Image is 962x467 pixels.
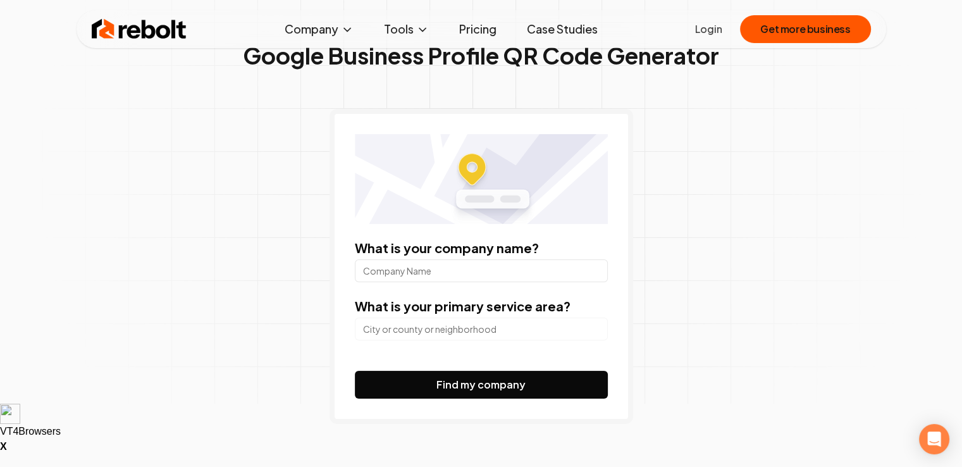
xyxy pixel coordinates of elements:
[355,371,608,399] button: Find my company
[449,16,507,42] a: Pricing
[919,424,949,454] div: Open Intercom Messenger
[355,318,608,340] input: City or county or neighborhood
[274,16,364,42] button: Company
[243,43,719,68] h1: Google Business Profile QR Code Generator
[355,240,539,256] label: What is your company name?
[355,134,608,224] img: Location map
[695,22,722,37] a: Login
[355,259,608,282] input: Company Name
[355,298,570,314] label: What is your primary service area?
[517,16,608,42] a: Case Studies
[92,16,187,42] img: Rebolt Logo
[374,16,439,42] button: Tools
[740,15,870,43] button: Get more business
